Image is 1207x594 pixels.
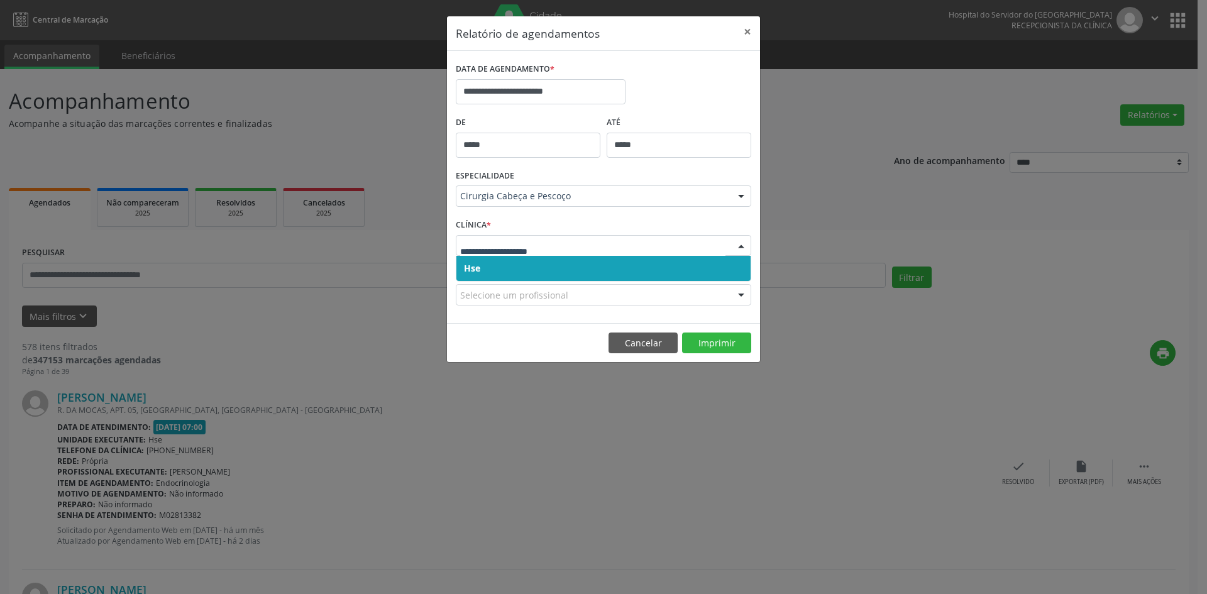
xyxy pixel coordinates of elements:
[609,333,678,354] button: Cancelar
[460,289,568,302] span: Selecione um profissional
[456,60,554,79] label: DATA DE AGENDAMENTO
[464,262,480,274] span: Hse
[682,333,751,354] button: Imprimir
[607,113,751,133] label: ATÉ
[735,16,760,47] button: Close
[456,167,514,186] label: ESPECIALIDADE
[456,113,600,133] label: De
[456,216,491,235] label: CLÍNICA
[456,25,600,41] h5: Relatório de agendamentos
[460,190,725,202] span: Cirurgia Cabeça e Pescoço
